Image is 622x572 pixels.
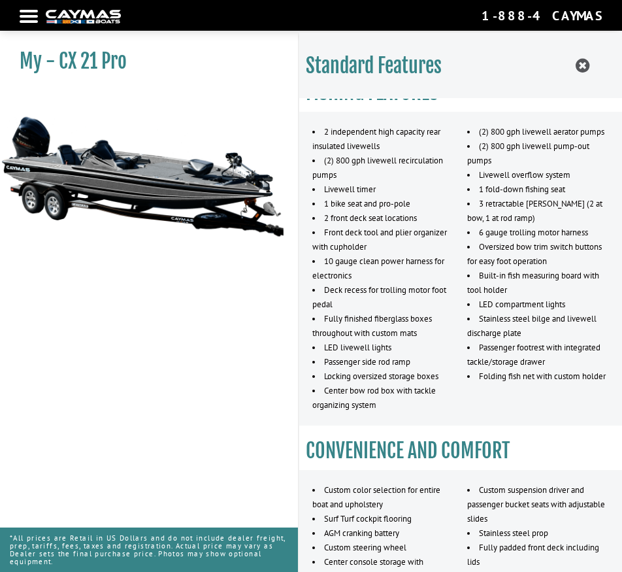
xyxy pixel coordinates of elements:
li: Fully finished fiberglass boxes throughout with custom mats [312,312,454,341]
li: Surf Turf cockpit flooring [312,512,454,526]
li: 10 gauge clean power harness for electronics [312,254,454,283]
p: *All prices are Retail in US Dollars and do not include dealer freight, prep, tariffs, fees, taxe... [10,528,288,572]
li: AGM cranking battery [312,526,454,541]
li: 1 bike seat and pro-pole [312,197,454,211]
li: Oversized bow trim switch buttons for easy foot operation [467,240,609,269]
li: Custom color selection for entire boat and upholstery [312,483,454,512]
li: (2) 800 gph livewell recirculation pumps [312,154,454,182]
li: Center bow rod box with tackle organizing system [312,384,454,412]
h3: CONVENIENCE AND COMFORT [306,439,615,463]
li: Custom steering wheel [312,541,454,555]
li: Front deck tool and plier organizer with cupholder [312,226,454,254]
li: Fully padded front deck including lids [467,541,609,569]
li: 2 front deck seat locations [312,211,454,226]
li: Custom suspension driver and passenger bucket seats with adjustable slides [467,483,609,526]
li: Livewell overflow system [467,168,609,182]
h1: My - CX 21 Pro [20,49,265,73]
h2: Standard Features [306,54,442,78]
li: Stainless steel prop [467,526,609,541]
li: 2 independent high capacity rear insulated livewells [312,125,454,154]
img: white-logo-c9c8dbefe5ff5ceceb0f0178aa75bf4bb51f6bca0971e226c86eb53dfe498488.png [46,10,121,24]
li: 6 gauge trolling motor harness [467,226,609,240]
li: 1 fold-down fishing seat [467,182,609,197]
li: LED livewell lights [312,341,454,355]
li: Livewell timer [312,182,454,197]
li: LED compartment lights [467,297,609,312]
li: (2) 800 gph livewell aerator pumps [467,125,609,139]
li: Stainless steel bilge and livewell discharge plate [467,312,609,341]
div: 1-888-4CAYMAS [482,7,602,24]
li: Folding fish net with custom holder [467,369,609,384]
li: Built-in fish measuring board with tool holder [467,269,609,297]
li: (2) 800 gph livewell pump-out pumps [467,139,609,168]
li: Deck recess for trolling motor foot pedal [312,283,454,312]
li: Passenger side rod ramp [312,355,454,369]
li: Locking oversized storage boxes [312,369,454,384]
li: Passenger footrest with integrated tackle/storage drawer [467,341,609,369]
li: 3 retractable [PERSON_NAME] (2 at bow, 1 at rod ramp) [467,197,609,226]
